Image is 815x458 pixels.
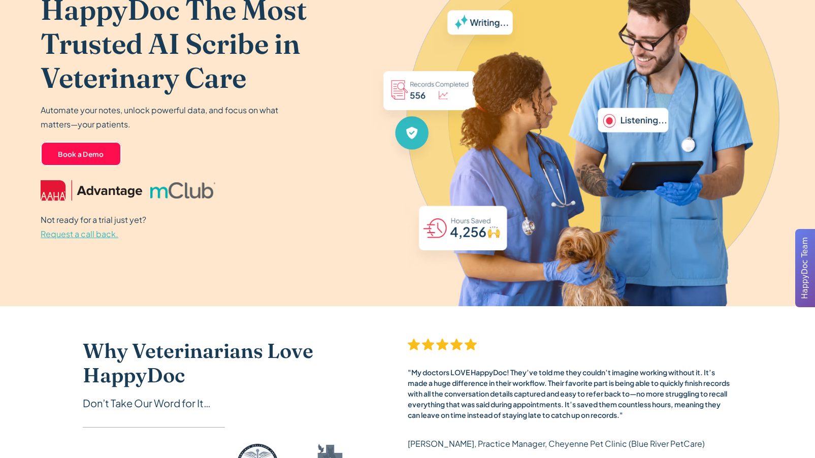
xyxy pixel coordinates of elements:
[150,182,215,199] img: mclub logo
[83,396,367,411] div: Don’t Take Our Word for It…
[41,103,284,132] p: Automate your notes, unlock powerful data, and focus on what matters—your patients.
[41,228,118,239] span: Request a call back.
[83,339,367,387] h2: Why Veterinarians Love HappyDoc
[408,437,705,451] p: [PERSON_NAME], Practice Manager, Cheyenne Pet Clinic (Blue River PetCare)
[41,142,121,166] a: Book a Demo
[408,367,733,420] div: "My doctors LOVE HappyDoc! They’ve told me they couldn’t imagine working without it. It’s made a ...
[41,213,146,241] p: Not ready for a trial just yet?
[41,180,142,201] img: AAHA Advantage logo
